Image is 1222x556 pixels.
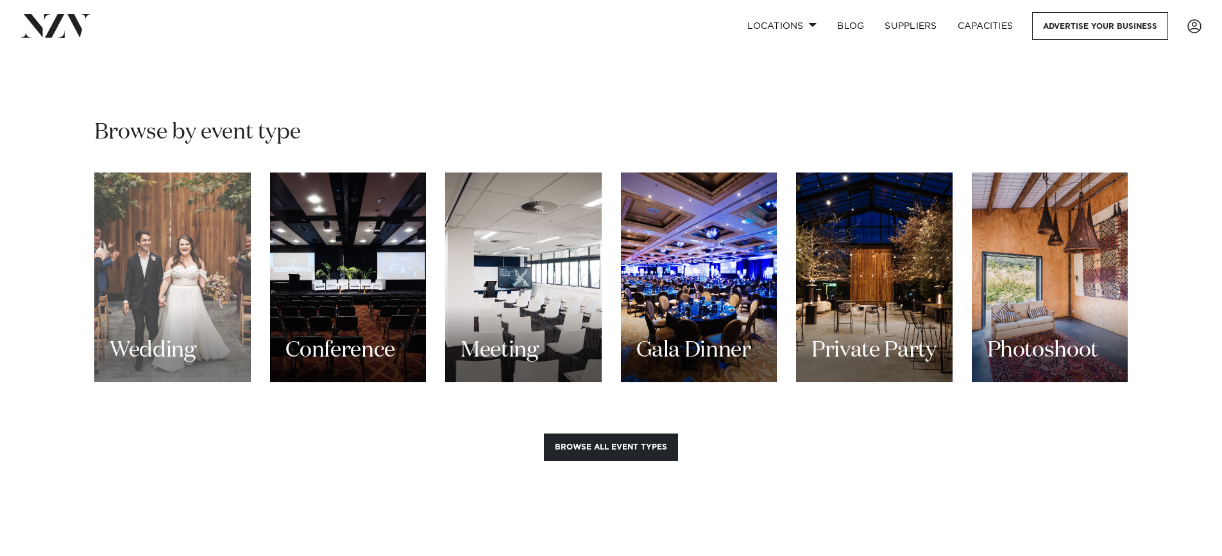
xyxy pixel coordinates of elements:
[874,12,947,40] a: SUPPLIERS
[811,336,937,365] h3: Private Party
[621,173,777,382] a: Gala Dinner Gala Dinner
[94,173,251,382] a: Wedding Wedding
[827,12,874,40] a: BLOG
[270,173,427,382] a: Conference Conference
[796,173,953,382] a: Private Party Private Party
[21,14,90,37] img: nzv-logo.png
[947,12,1024,40] a: Capacities
[1032,12,1168,40] a: Advertise your business
[737,12,827,40] a: Locations
[461,336,539,365] h3: Meeting
[445,173,602,382] a: Meeting Meeting
[285,336,396,365] h3: Conference
[636,336,751,365] h3: Gala Dinner
[110,336,196,365] h3: Wedding
[987,336,1099,365] h3: Photoshoot
[94,118,1128,147] h2: Browse by event type
[544,434,678,461] button: Browse all event types
[972,173,1128,382] a: Photoshoot Photoshoot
